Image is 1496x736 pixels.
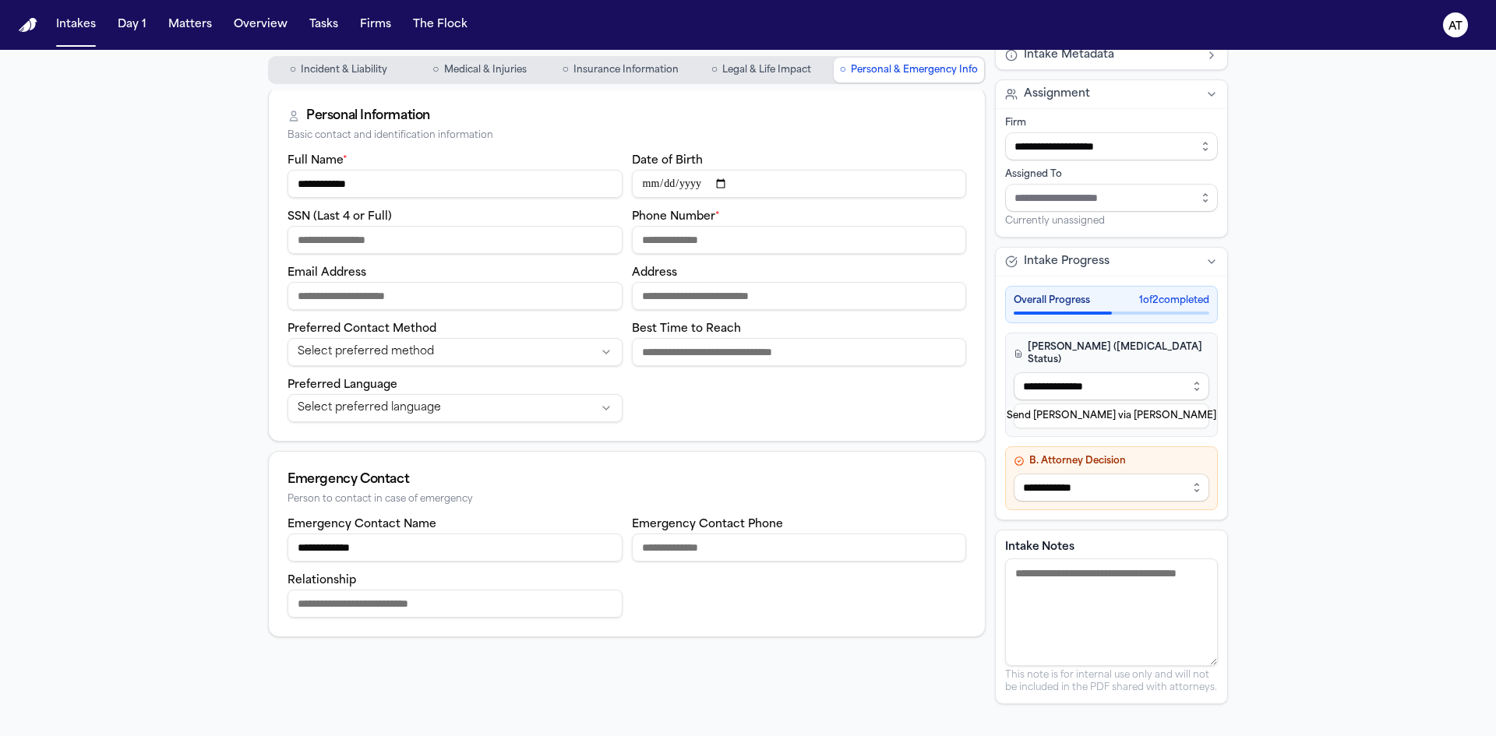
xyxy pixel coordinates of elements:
[632,534,967,562] input: Emergency contact phone
[290,62,296,78] span: ○
[288,575,356,586] label: Relationship
[1005,117,1218,129] div: Firm
[1005,168,1218,181] div: Assigned To
[288,282,623,310] input: Email address
[270,58,408,83] button: Go to Incident & Liability
[1005,132,1218,160] input: Select firm
[552,58,690,83] button: Go to Insurance Information
[632,323,741,335] label: Best Time to Reach
[632,155,703,167] label: Date of Birth
[996,80,1227,108] button: Assignment
[1005,669,1218,694] p: This note is for internal use only and will not be included in the PDF shared with attorneys.
[288,155,348,167] label: Full Name
[111,11,153,39] button: Day 1
[693,58,831,83] button: Go to Legal & Life Impact
[1005,184,1218,212] input: Assign to staff member
[228,11,294,39] button: Overview
[632,267,677,279] label: Address
[851,64,978,76] span: Personal & Emergency Info
[632,519,783,530] label: Emergency Contact Phone
[1014,455,1209,467] h4: B. Attorney Decision
[301,64,387,76] span: Incident & Liability
[407,11,474,39] button: The Flock
[288,130,966,142] div: Basic contact and identification information
[562,62,568,78] span: ○
[1024,48,1114,63] span: Intake Metadata
[288,379,397,391] label: Preferred Language
[288,534,623,562] input: Emergency contact name
[288,519,436,530] label: Emergency Contact Name
[288,226,623,254] input: SSN
[306,107,430,125] div: Personal Information
[288,590,623,618] input: Emergency contact relationship
[19,18,37,33] a: Home
[1005,558,1218,666] textarea: Intake notes
[632,170,967,198] input: Date of birth
[162,11,218,39] button: Matters
[288,211,392,223] label: SSN (Last 4 or Full)
[1024,254,1110,269] span: Intake Progress
[444,64,527,76] span: Medical & Injuries
[632,338,967,366] input: Best time to reach
[354,11,397,39] button: Firms
[50,11,102,39] button: Intakes
[288,267,366,279] label: Email Address
[288,170,623,198] input: Full name
[996,41,1227,69] button: Intake Metadata
[1014,341,1209,366] h4: [PERSON_NAME] ([MEDICAL_DATA] Status)
[1005,540,1218,555] label: Intake Notes
[632,211,720,223] label: Phone Number
[711,62,718,78] span: ○
[19,18,37,33] img: Finch Logo
[1024,86,1090,102] span: Assignment
[1005,215,1105,227] span: Currently unassigned
[632,282,967,310] input: Address
[840,62,846,78] span: ○
[834,58,984,83] button: Go to Personal & Emergency Info
[722,64,811,76] span: Legal & Life Impact
[1139,294,1209,307] span: 1 of 2 completed
[288,494,966,505] div: Person to contact in case of emergency
[1014,294,1090,307] span: Overall Progress
[632,226,967,254] input: Phone number
[303,11,344,39] button: Tasks
[996,248,1227,276] button: Intake Progress
[1014,403,1209,428] button: Send [PERSON_NAME] via [PERSON_NAME]
[288,470,966,489] div: Emergency Contact
[573,64,679,76] span: Insurance Information
[411,58,549,83] button: Go to Medical & Injuries
[432,62,439,78] span: ○
[288,323,436,335] label: Preferred Contact Method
